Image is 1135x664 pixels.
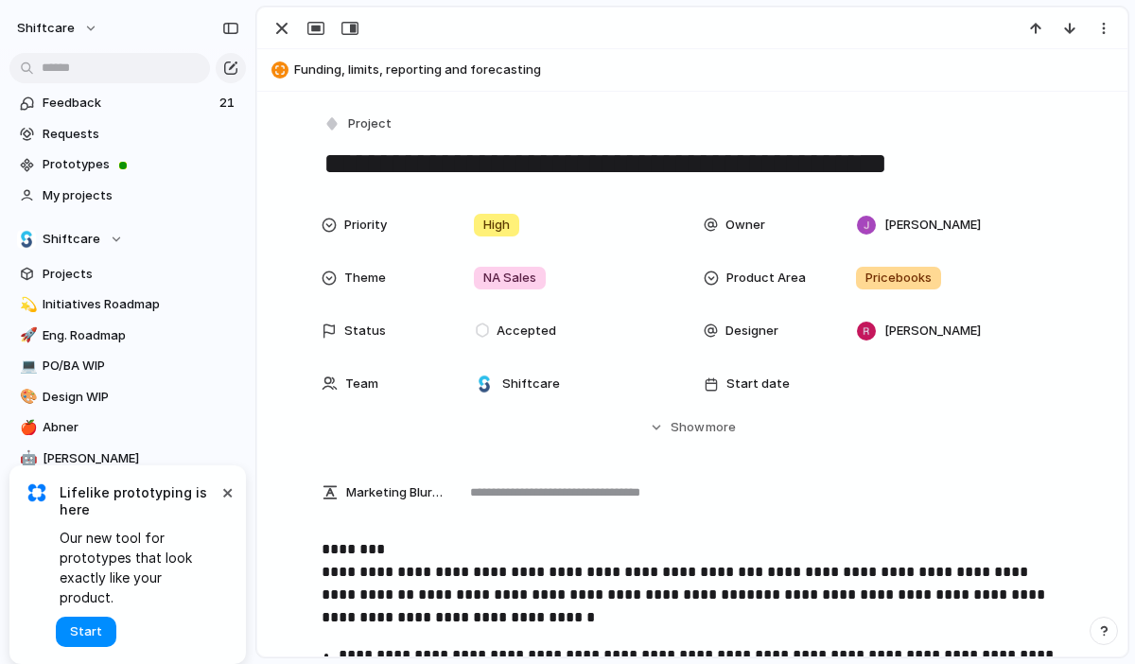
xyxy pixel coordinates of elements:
[9,383,246,411] a: 🎨Design WIP
[43,125,239,144] span: Requests
[320,111,397,138] button: Project
[9,89,246,117] a: Feedback21
[497,322,556,341] span: Accepted
[9,352,246,380] a: 💻PO/BA WIP
[502,375,560,393] span: Shiftcare
[60,484,218,518] span: Lifelike prototyping is here
[706,418,736,437] span: more
[219,94,238,113] span: 21
[43,418,239,437] span: Abner
[725,216,765,235] span: Owner
[20,417,33,439] div: 🍎
[9,13,108,44] button: shiftcare
[43,449,239,468] span: [PERSON_NAME]
[884,322,981,341] span: [PERSON_NAME]
[344,269,386,288] span: Theme
[20,386,33,408] div: 🎨
[725,322,778,341] span: Designer
[20,447,33,469] div: 🤖
[43,186,239,205] span: My projects
[9,120,246,149] a: Requests
[70,622,102,641] span: Start
[43,265,239,284] span: Projects
[60,528,218,607] span: Our new tool for prototypes that look exactly like your product.
[884,216,981,235] span: [PERSON_NAME]
[726,375,790,393] span: Start date
[43,388,239,407] span: Design WIP
[9,445,246,473] a: 🤖[PERSON_NAME]
[43,326,239,345] span: Eng. Roadmap
[216,481,238,503] button: Dismiss
[9,290,246,319] a: 💫Initiatives Roadmap
[43,230,100,249] span: Shiftcare
[322,411,1063,445] button: Showmore
[20,324,33,346] div: 🚀
[17,388,36,407] button: 🎨
[483,269,536,288] span: NA Sales
[483,216,510,235] span: High
[671,418,705,437] span: Show
[17,357,36,376] button: 💻
[43,357,239,376] span: PO/BA WIP
[17,326,36,345] button: 🚀
[20,356,33,377] div: 💻
[17,295,36,314] button: 💫
[266,55,1119,85] button: Funding, limits, reporting and forecasting
[346,483,443,502] span: Marketing Blurb (15-20 Words)
[43,295,239,314] span: Initiatives Roadmap
[56,617,116,647] button: Start
[344,216,387,235] span: Priority
[20,294,33,316] div: 💫
[9,413,246,442] a: 🍎Abner
[9,150,246,179] a: Prototypes
[865,269,932,288] span: Pricebooks
[17,449,36,468] button: 🤖
[9,322,246,350] a: 🚀Eng. Roadmap
[17,418,36,437] button: 🍎
[9,182,246,210] a: My projects
[726,269,806,288] span: Product Area
[345,375,378,393] span: Team
[9,260,246,288] a: Projects
[17,19,75,38] span: shiftcare
[344,322,386,341] span: Status
[348,114,392,133] span: Project
[9,225,246,253] button: Shiftcare
[43,155,239,174] span: Prototypes
[294,61,1119,79] span: Funding, limits, reporting and forecasting
[43,94,214,113] span: Feedback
